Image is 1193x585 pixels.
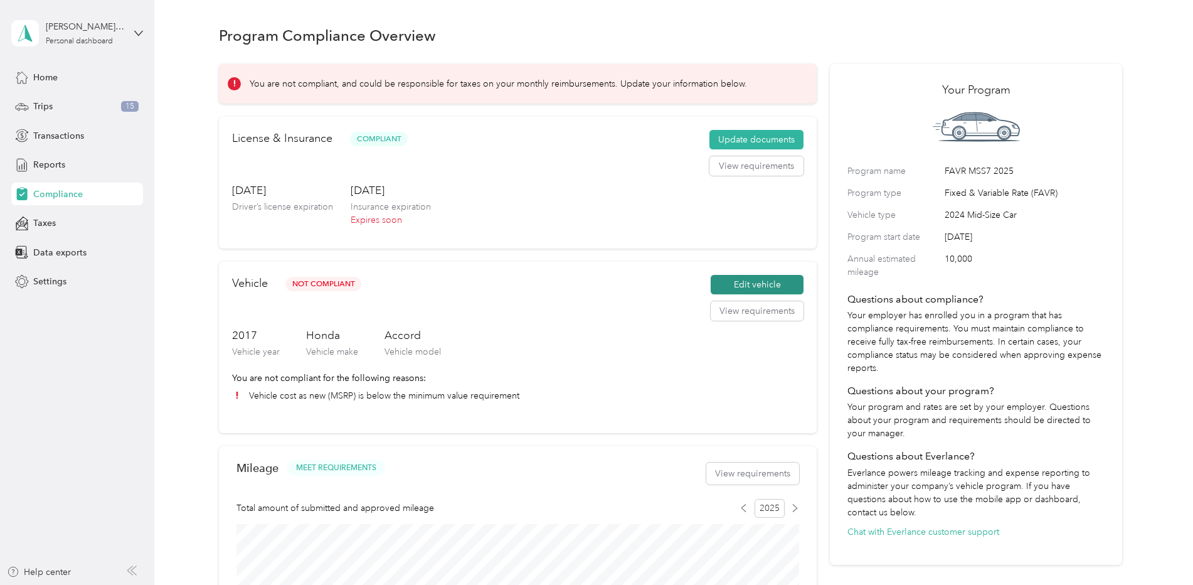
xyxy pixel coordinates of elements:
label: Program type [847,186,940,200]
h4: Questions about Everlance? [847,449,1105,464]
p: Your program and rates are set by your employer. Questions about your program and requirements sh... [847,400,1105,440]
label: Vehicle type [847,208,940,222]
span: Trips [33,100,53,113]
span: 10,000 [945,252,1105,279]
div: Personal dashboard [46,38,113,45]
p: You are not compliant, and could be responsible for taxes on your monthly reimbursements. Update ... [250,77,747,90]
h3: Accord [384,328,441,343]
button: Help center [7,566,71,579]
p: Your employer has enrolled you in a program that has compliance requirements. You must maintain c... [847,309,1105,375]
label: Program name [847,164,940,178]
span: Compliant [350,132,408,146]
p: Vehicle year [232,345,280,358]
button: Edit vehicle [711,275,803,295]
h2: Your Program [847,82,1105,99]
p: Everlance powers mileage tracking and expense reporting to administer your company’s vehicle prog... [847,466,1105,519]
h3: Honda [306,328,358,343]
span: Taxes [33,217,56,230]
h2: License & Insurance [232,130,332,147]
span: 2025 [755,499,785,518]
button: Update documents [709,130,803,150]
h2: Vehicle [232,275,268,292]
span: Settings [33,275,66,288]
button: Chat with Everlance customer support [847,525,999,539]
span: 15 [121,101,139,112]
p: Vehicle model [384,345,441,358]
p: You are not compliant for the following reasons: [232,372,803,385]
p: Driver’s license expiration [232,200,333,213]
span: MEET REQUIREMENTS [296,463,376,474]
h1: Program Compliance Overview [219,29,436,42]
label: Annual estimated mileage [847,252,940,279]
iframe: Everlance-gr Chat Button Frame [1123,515,1193,585]
span: Transactions [33,129,84,142]
span: Home [33,71,58,84]
li: Vehicle cost as new (MSRP) is below the minimum value requirement [232,389,803,402]
button: View requirements [711,301,803,321]
label: Program start date [847,230,940,244]
span: Compliance [33,188,83,201]
button: View requirements [709,156,803,176]
p: Expires soon [351,213,431,227]
span: 2024 Mid-Size Car [945,208,1105,222]
p: Vehicle make [306,345,358,358]
h3: [DATE] [232,183,333,198]
h3: 2017 [232,328,280,343]
span: Not Compliant [285,277,361,291]
span: Reports [33,158,65,171]
span: FAVR MSS7 2025 [945,164,1105,178]
h4: Questions about your program? [847,384,1105,399]
div: [PERSON_NAME] [PERSON_NAME] [46,20,124,33]
h3: [DATE] [351,183,431,198]
button: View requirements [706,463,799,485]
span: Data exports [33,246,87,259]
p: Insurance expiration [351,200,431,213]
span: [DATE] [945,230,1105,244]
span: Total amount of submitted and approved mileage [236,502,434,515]
span: Fixed & Variable Rate (FAVR) [945,186,1105,200]
h2: Mileage [236,461,278,475]
h4: Questions about compliance? [847,292,1105,307]
button: MEET REQUIREMENTS [287,460,385,476]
